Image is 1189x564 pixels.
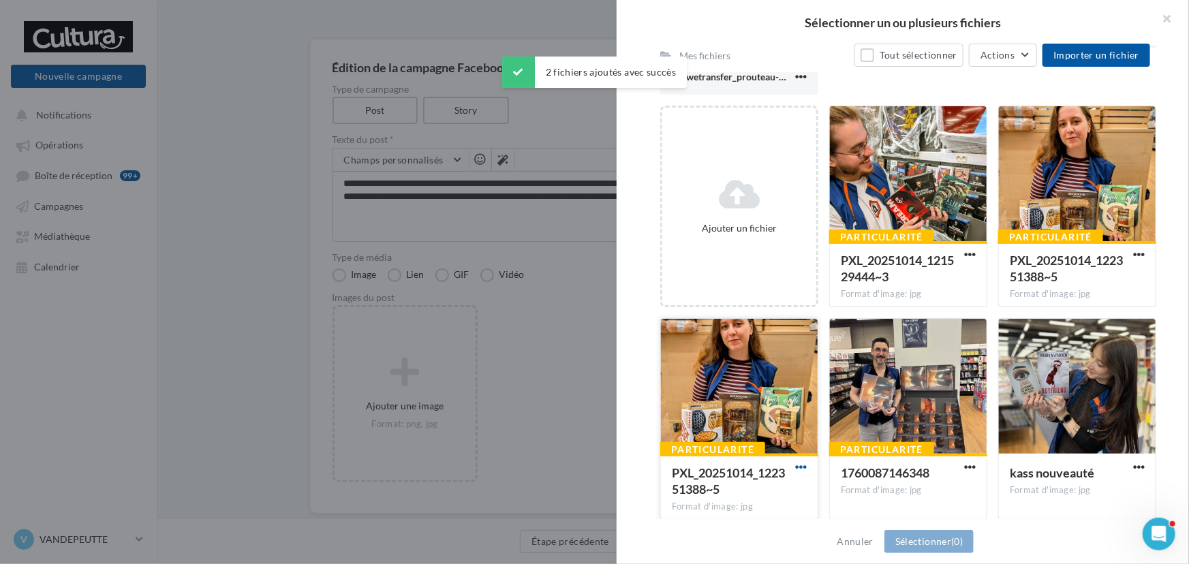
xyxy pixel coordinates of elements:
div: Format d'image: jpg [1010,288,1145,300]
h2: Sélectionner un ou plusieurs fichiers [638,16,1167,29]
button: Actions [969,44,1037,67]
div: Mes fichiers [679,49,730,63]
div: Particularité [998,230,1103,245]
button: Tout sélectionner [854,44,963,67]
div: Format d'image: jpg [672,501,807,513]
span: wetransfer_prouteau-mov_2024-10-15_1341 [686,71,878,82]
div: Particularité [660,442,765,457]
div: 2 fichiers ajoutés avec succès [502,57,688,88]
span: Importer un fichier [1053,49,1139,61]
span: 1760087146348 [841,465,929,480]
div: Format d'image: jpg [841,288,976,300]
div: Format d'image: jpg [1010,484,1145,497]
button: Annuler [832,533,879,550]
div: Format d'image: jpg [841,484,976,497]
span: PXL_20251014_121529444~3 [841,253,954,284]
span: kass nouveauté [1010,465,1094,480]
div: Particularité [829,442,934,457]
span: (0) [951,535,963,547]
iframe: Intercom live chat [1143,518,1175,550]
span: PXL_20251014_122351388~5 [1010,253,1123,284]
button: Importer un fichier [1043,44,1150,67]
div: Particularité [829,230,934,245]
div: Ajouter un fichier [668,221,811,235]
span: Actions [980,49,1015,61]
button: Sélectionner(0) [884,530,974,553]
span: PXL_20251014_122351388~5 [672,465,785,497]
